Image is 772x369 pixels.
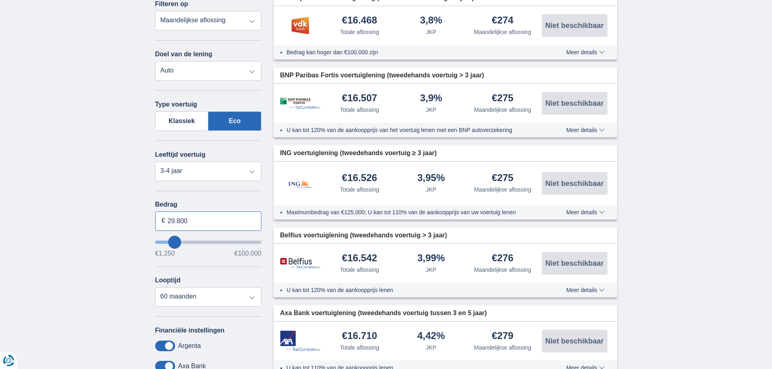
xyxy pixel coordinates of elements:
div: JKP [426,266,436,274]
button: Niet beschikbaar [542,330,607,352]
label: Leeftijd voertuig [155,151,205,158]
div: Maandelijkse aflossing [474,106,531,114]
span: Meer details [566,49,604,55]
div: €275 [492,93,513,104]
div: JKP [426,186,436,194]
div: Totale aflossing [340,186,379,194]
div: Totale aflossing [340,343,379,352]
button: Niet beschikbaar [542,14,607,37]
div: Maandelijkse aflossing [474,186,531,194]
img: product.pl.alt Axa Bank [280,331,321,352]
div: Maandelijkse aflossing [474,266,531,274]
span: Niet beschikbaar [545,260,603,267]
span: Meer details [566,127,604,133]
label: Financiële instellingen [155,327,225,334]
div: €275 [492,173,513,184]
button: Meer details [560,49,610,55]
span: Niet beschikbaar [545,22,603,29]
label: Type voertuig [155,101,197,108]
button: Niet beschikbaar [542,172,607,195]
div: Totale aflossing [340,106,379,114]
span: BNP Paribas Fortis voertuiglening (tweedehands voertuig > 3 jaar) [280,71,484,80]
button: Niet beschikbaar [542,252,607,275]
li: Bedrag kan hoger dan €100.000 zijn [287,48,537,56]
button: Meer details [560,287,610,293]
div: 3,8% [420,15,442,26]
span: € [162,216,165,226]
div: 4,42% [417,331,445,342]
input: wantToBorrow [155,241,262,244]
span: Axa Bank voertuiglening (tweedehands voertuig tussen 3 en 5 jaar) [280,309,487,318]
li: Maximumbedrag van €125.000; U kan tot 110% van de aankoopprijs van uw voertuig lenen [287,208,537,216]
div: €279 [492,331,513,342]
div: Totale aflossing [340,266,379,274]
div: €16.710 [342,331,377,342]
span: Niet beschikbaar [545,100,603,107]
button: Niet beschikbaar [542,92,607,115]
div: €16.507 [342,93,377,104]
div: €16.468 [342,15,377,26]
label: Bedrag [155,201,262,208]
span: Niet beschikbaar [545,337,603,345]
label: Filteren op [155,0,188,8]
div: 3,95% [417,173,445,184]
div: Totale aflossing [340,28,379,36]
span: Belfius voertuiglening (tweedehands voertuig > 3 jaar) [280,231,447,240]
span: Niet beschikbaar [545,180,603,187]
span: €100.000 [234,250,261,257]
div: 3,9% [420,93,442,104]
div: €276 [492,253,513,264]
div: €16.526 [342,173,377,184]
label: Argenta [178,342,201,350]
button: Meer details [560,209,610,215]
span: Meer details [566,287,604,293]
img: product.pl.alt VDK bank [280,15,321,36]
span: ING voertuiglening (tweedehands voertuig ≥ 3 jaar) [280,149,437,158]
label: Eco [208,111,261,131]
li: U kan tot 120% van de aankoopprijs lenen [287,286,537,294]
img: product.pl.alt Belfius [280,258,321,269]
span: €1.250 [155,250,175,257]
div: JKP [426,343,436,352]
li: U kan tot 120% van de aankoopprijs van het voertuig lenen met een BNP autoverzekering [287,126,537,134]
div: Maandelijkse aflossing [474,28,531,36]
img: product.pl.alt ING [280,170,321,197]
label: Looptijd [155,277,181,284]
label: Klassiek [155,111,209,131]
div: Maandelijkse aflossing [474,343,531,352]
div: €16.542 [342,253,377,264]
img: product.pl.alt BNP Paribas Fortis [280,98,321,109]
div: 3,99% [417,253,445,264]
span: Meer details [566,209,604,215]
div: €274 [492,15,513,26]
div: JKP [426,28,436,36]
div: JKP [426,106,436,114]
label: Doel van de lening [155,51,212,58]
button: Meer details [560,127,610,133]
